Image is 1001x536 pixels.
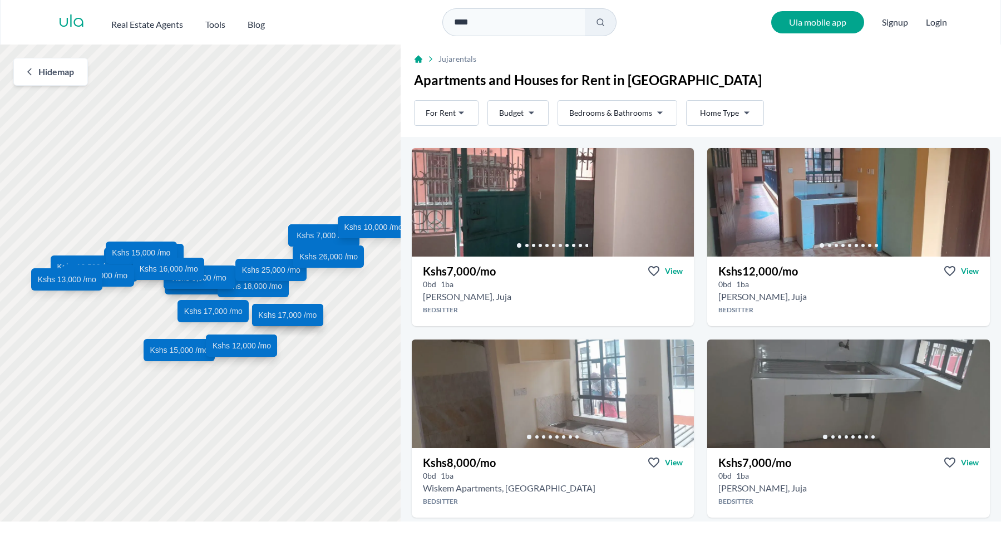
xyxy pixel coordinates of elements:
h2: Bedsitter for rent in Juja - Kshs 8,000/mo -Wiskem Apartments, Juja, Kenya, Kiambu County county [423,481,595,495]
a: Kshs 13,000 /mo [31,268,102,291]
a: Kshs 15,000 /mo [112,243,184,265]
h5: 1 bathrooms [441,279,453,290]
span: Juja rentals [438,53,476,65]
span: Kshs 15,000 /mo [119,249,177,260]
a: Kshs 15,000 /mo [62,264,134,287]
span: Kshs 12,500 /mo [57,260,115,272]
span: Kshs 8,000 /mo [172,272,226,283]
h2: Tools [205,18,225,31]
span: Kshs 16,000 /mo [139,263,198,274]
a: Kshs 17,000 /mo [252,303,323,326]
a: Blog [248,13,265,31]
a: Kshs 16,000 /mo [133,257,204,279]
h5: 0 bedrooms [423,279,436,290]
button: For Rent [414,100,479,126]
h2: Bedsitter for rent in Juja - Kshs 7,000/mo -Ruth Collections, Juja, Kenya, Kiambu County county [423,290,511,303]
h3: Kshs 8,000 /mo [423,455,496,470]
h5: 0 bedrooms [423,470,436,481]
span: Budget [499,107,524,119]
h2: Blog [248,18,265,31]
a: Kshs 26,000 /mo [293,245,364,267]
h5: 0 bedrooms [718,279,732,290]
button: Bedrooms & Bathrooms [558,100,677,126]
span: Kshs 17,000 /mo [258,309,317,320]
h5: 1 bathrooms [441,470,453,481]
h5: 1 bathrooms [736,279,749,290]
span: View [665,265,683,277]
h4: Bedsitter [412,497,694,506]
span: Kshs 13,000 /mo [38,274,96,285]
span: Home Type [700,107,739,119]
span: View [665,457,683,468]
nav: Main [111,13,287,31]
span: Kshs 15,000 /mo [150,344,208,355]
h2: Bedsitter for rent in Juja - Kshs 12,000/mo -Novia Fiber, Juja, Kenya, Kiambu County county [718,290,807,303]
a: Kshs 7,000 /mo [165,272,236,294]
a: Kshs 10,000 /mo [338,216,409,238]
a: Kshs12,000/moViewView property in detail0bd 1ba [PERSON_NAME], JujaBedsitter [707,257,990,326]
h5: 1 bathrooms [736,470,749,481]
a: Kshs 12,000 /mo [104,248,175,270]
h1: Apartments and Houses for Rent in [GEOGRAPHIC_DATA] [414,71,988,89]
span: View [961,265,979,277]
span: Kshs 15,000 /mo [69,270,127,281]
a: Kshs 8,000 /mo [164,266,235,288]
span: Kshs 25,000 /mo [242,264,300,275]
span: Bedrooms & Bathrooms [569,107,652,119]
h4: Bedsitter [412,306,694,314]
img: Bedsitter for rent - Kshs 7,000/mo - in Juja near Ruth Collections, Juja, Kenya, Kiambu County - ... [412,148,694,257]
a: Kshs 17,000 /mo [177,299,249,322]
button: Home Type [686,100,764,126]
a: Ula mobile app [771,11,864,33]
a: Kshs 15,000 /mo [144,338,215,361]
a: Kshs 6,000 /mo [66,259,137,282]
a: ula [58,12,85,32]
button: Kshs 18,000 /mo [217,274,288,297]
span: Kshs 26,000 /mo [299,250,358,262]
button: Real Estate Agents [111,13,183,31]
h2: Real Estate Agents [111,18,183,31]
button: Login [926,16,947,29]
span: Signup [882,11,908,33]
h3: Kshs 12,000 /mo [718,263,798,279]
span: View [961,457,979,468]
h5: 0 bedrooms [718,470,732,481]
img: Bedsitter for rent - Kshs 12,000/mo - in Juja near Novia Fiber, Juja, Kenya, Kiambu County - main... [707,148,990,257]
button: Tools [205,13,225,31]
span: Kshs 18,000 /mo [224,280,282,291]
span: Hide map [38,65,74,78]
span: Kshs 12,000 /mo [213,340,271,351]
button: Kshs 7,000 /mo [288,224,359,246]
button: Kshs 12,500 /mo [51,255,122,277]
a: Kshs 15,000 /mo [106,241,177,263]
a: Kshs 18,000 /mo [165,265,236,288]
a: Kshs 25,000 /mo [235,258,307,281]
span: For Rent [426,107,456,119]
button: Kshs 12,000 /mo [206,334,277,356]
a: Kshs7,000/moViewView property in detail0bd 1ba [PERSON_NAME], JujaBedsitter [412,257,694,326]
h3: Kshs 7,000 /mo [718,455,791,470]
h3: Kshs 7,000 /mo [423,263,496,279]
img: Bedsitter for rent - Kshs 7,000/mo - in Juja Juja Duka La vioo- Crystal GlassMart, Juja, Kenya, K... [707,340,990,448]
span: Kshs 17,000 /mo [184,305,243,316]
h4: Bedsitter [707,497,990,506]
span: Kshs 15,000 /mo [112,247,170,258]
h2: Bedsitter for rent in Juja - Kshs 7,000/mo -Juja Duka La vioo- Crystal GlassMart, Juja, Kenya, Ki... [718,481,807,495]
span: Kshs 7,000 /mo [297,229,351,240]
